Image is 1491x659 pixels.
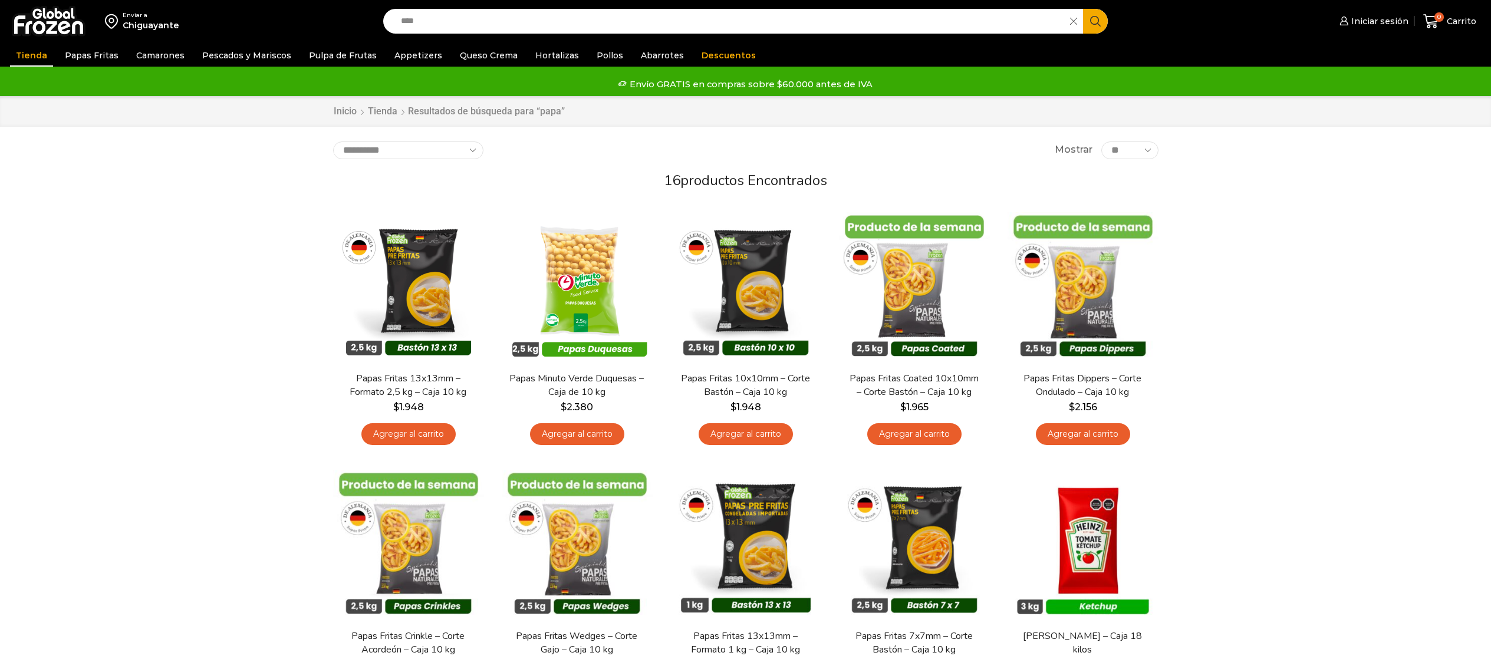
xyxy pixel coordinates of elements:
[696,44,762,67] a: Descuentos
[408,106,565,117] h1: Resultados de búsqueda para “papa”
[130,44,190,67] a: Camarones
[730,401,736,413] span: $
[123,11,179,19] div: Enviar a
[509,630,644,657] a: Papas Fritas Wedges – Corte Gajo – Caja 10 kg
[454,44,524,67] a: Queso Crema
[333,105,357,118] a: Inicio
[1055,143,1092,157] span: Mostrar
[340,372,476,399] a: Papas Fritas 13x13mm – Formato 2,5 kg – Caja 10 kg
[303,44,383,67] a: Pulpa de Frutas
[340,630,476,657] a: Papas Fritas Crinkle – Corte Acordeón – Caja 10 kg
[196,44,297,67] a: Pescados y Mariscos
[677,630,813,657] a: Papas Fritas 13x13mm – Formato 1 kg – Caja 10 kg
[730,401,761,413] bdi: 1.948
[530,423,624,445] a: Agregar al carrito: “Papas Minuto Verde Duquesas - Caja de 10 kg”
[361,423,456,445] a: Agregar al carrito: “Papas Fritas 13x13mm - Formato 2,5 kg - Caja 10 kg”
[529,44,585,67] a: Hortalizas
[389,44,448,67] a: Appetizers
[677,372,813,399] a: Papas Fritas 10x10mm – Corte Bastón – Caja 10 kg
[367,105,398,118] a: Tienda
[1015,372,1150,399] a: Papas Fritas Dippers – Corte Ondulado – Caja 10 kg
[846,372,982,399] a: Papas Fritas Coated 10x10mm – Corte Bastón – Caja 10 kg
[1434,12,1444,22] span: 0
[1036,423,1130,445] a: Agregar al carrito: “Papas Fritas Dippers - Corte Ondulado - Caja 10 kg”
[1069,401,1097,413] bdi: 2.156
[59,44,124,67] a: Papas Fritas
[699,423,793,445] a: Agregar al carrito: “Papas Fritas 10x10mm - Corte Bastón - Caja 10 kg”
[393,401,424,413] bdi: 1.948
[1420,8,1479,35] a: 0 Carrito
[1337,9,1408,33] a: Iniciar sesión
[10,44,53,67] a: Tienda
[561,401,567,413] span: $
[680,171,827,190] span: productos encontrados
[509,372,644,399] a: Papas Minuto Verde Duquesas – Caja de 10 kg
[664,171,680,190] span: 16
[1444,15,1476,27] span: Carrito
[1069,401,1075,413] span: $
[561,401,593,413] bdi: 2.380
[123,19,179,31] div: Chiguayante
[846,630,982,657] a: Papas Fritas 7x7mm – Corte Bastón – Caja 10 kg
[900,401,929,413] bdi: 1.965
[333,105,565,118] nav: Breadcrumb
[635,44,690,67] a: Abarrotes
[867,423,962,445] a: Agregar al carrito: “Papas Fritas Coated 10x10mm - Corte Bastón - Caja 10 kg”
[105,11,123,31] img: address-field-icon.svg
[591,44,629,67] a: Pollos
[1348,15,1408,27] span: Iniciar sesión
[333,141,483,159] select: Pedido de la tienda
[900,401,906,413] span: $
[1015,630,1150,657] a: [PERSON_NAME] – Caja 18 kilos
[393,401,399,413] span: $
[1083,9,1108,34] button: Search button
